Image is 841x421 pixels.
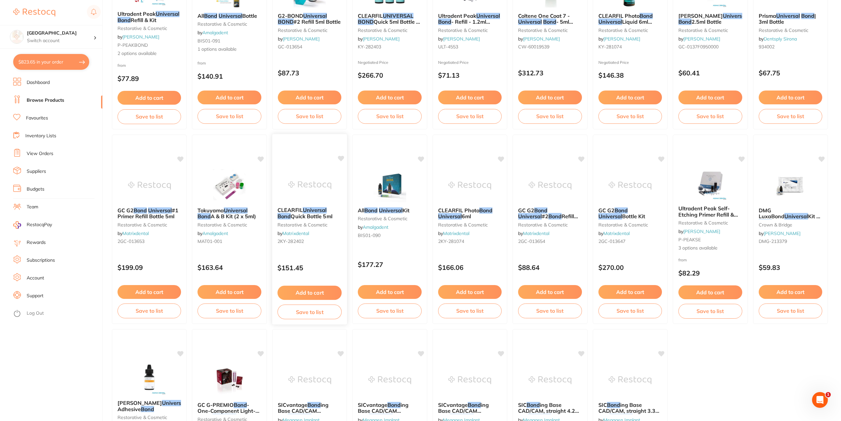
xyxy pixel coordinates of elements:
[678,36,720,42] span: by
[358,13,421,25] b: CLEARFIL UNIVERSAL BOND Quick 5ml Bottle 3 Pack
[678,28,742,33] small: restorative & cosmetic
[438,18,451,25] em: Bond
[438,71,502,79] p: $71.13
[358,44,381,50] span: KY-282403
[518,213,578,225] span: Refill Bottle 5ml
[118,400,202,412] span: Dental Adhesive
[759,69,822,77] p: $67.75
[358,402,421,414] b: SICvantage Bonding Base CAD/CAM Blue Universal
[294,18,341,25] span: #2 Refill 5ml Bottle
[769,169,812,202] img: DMG LuxaBond Universal Kit - Bond A and Bond B
[448,364,491,397] img: SICvantage Bonding Base CAD/CAM Grey Universal
[368,169,411,202] img: All Bond Universal Kit
[543,18,556,25] em: Bond
[598,13,662,25] b: CLEARFIL Photo Bond Universal Liquid 6ml Bottle
[518,13,582,25] b: Coltene One Coat 7 - Universal Bond - 5ml bottle
[598,264,662,271] p: $270.00
[438,285,502,299] button: Add to cart
[26,115,48,121] a: Favourites
[678,257,687,262] span: from
[197,38,220,44] span: BIS01-091
[118,11,181,23] b: Ultradent Peak Universal Bond Refill & Kit
[518,18,573,31] span: - 5ml bottle
[529,364,571,397] img: SIC Bonding Base CAD/CAM, straight 4.2 Red universal
[118,26,181,31] small: restorative & cosmetic
[27,293,43,299] a: Support
[438,402,502,414] b: SICvantage Bonding Base CAD/CAM Grey Universal
[387,402,401,408] em: Bond
[27,275,44,281] a: Account
[438,36,480,42] span: by
[529,169,571,202] img: GC G2 Bond Universal #2 Bond Refill Bottle 5ml
[278,28,341,33] small: restorative & cosmetic
[764,36,797,42] a: Dentsply Sirona
[776,13,800,19] em: Universal
[197,109,261,123] button: Save to list
[598,402,659,420] span: ing Base CAD/CAM, straight 3.3 Blue
[759,207,822,220] b: DMG LuxaBond Universal Kit - Bond A and Bond B
[548,213,562,220] em: Bond
[278,69,341,77] p: $87.73
[13,54,89,70] button: $823.65 in your order
[438,18,490,31] span: - Refill - 1.2ml Syringes, 4-Pack
[609,169,651,202] img: GC G2 Bond Universal Bottle Kit
[27,150,53,157] a: View Orders
[197,264,261,271] p: $163.64
[518,303,582,318] button: Save to list
[598,303,662,318] button: Save to list
[383,13,413,19] em: UNIVERSAL
[358,402,408,420] span: ing Base CAD/CAM Blue
[288,169,331,202] img: CLEARFIL Universal Bond Quick Bottle 5ml
[787,219,800,226] em: Bond
[358,207,421,213] b: All Bond Universal Kit
[678,304,742,318] button: Save to list
[118,50,181,57] span: 2 options available
[128,169,171,202] img: GC G2 Bond Universal #1 Primer Refill Bottle 5ml
[118,400,162,406] span: [PERSON_NAME]
[363,224,388,230] a: Amalgadent
[278,91,341,104] button: Add to cart
[518,109,582,123] button: Save to list
[118,238,145,244] span: 2GC-013653
[438,230,469,236] span: by
[27,310,44,317] a: Log Out
[800,219,804,226] span: B
[277,238,304,244] span: 2KY-282402
[197,13,204,19] span: All
[438,303,502,318] button: Save to list
[278,36,320,42] span: by
[689,167,732,200] img: Ultradent Peak Self-Etching Primer Refill & Kit
[118,207,134,214] span: GC G2
[197,238,222,244] span: MAT01-001
[518,238,545,244] span: 2GC-013654
[278,402,329,420] span: ing Base CAD/CAM Red
[759,44,775,50] span: 934002
[759,13,816,25] span: | 3ml Bottle
[518,36,560,42] span: by
[358,232,381,238] span: BIS01-090
[278,402,341,414] b: SICvantage Bonding Base CAD/CAM Red Universal
[759,230,801,236] span: by
[438,109,502,123] button: Save to list
[358,224,388,230] span: by
[25,133,56,139] a: Inventory Lists
[603,230,630,236] a: Matrixdental
[208,169,251,202] img: Tokuyama Universal Bond A & B Kit (2 x 5ml)
[598,18,652,31] span: Liquid 6ml Bottle
[277,304,342,319] button: Save to list
[523,36,560,42] a: [PERSON_NAME]
[197,285,261,299] button: Add to cart
[118,109,181,124] button: Save to list
[678,13,742,25] b: GC SOLARE Universal Bond 2.5ml Bottle
[197,91,261,104] button: Add to cart
[683,228,720,234] a: [PERSON_NAME]
[598,44,622,50] span: KY-281074
[278,402,307,408] span: SICvantage
[197,207,224,214] span: Tokuyama
[27,79,50,86] a: Dashboard
[197,402,261,414] b: GC G-PREMIO Bond - One-Component Light-Cured Universal Adhesive - Unidose, 50-Pack
[759,222,822,227] small: crown & bridge
[808,213,820,220] span: Kit -
[438,13,476,19] span: Ultradent Peak
[118,400,181,412] b: Kerr Optibond Universal Dental Adhesive Bond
